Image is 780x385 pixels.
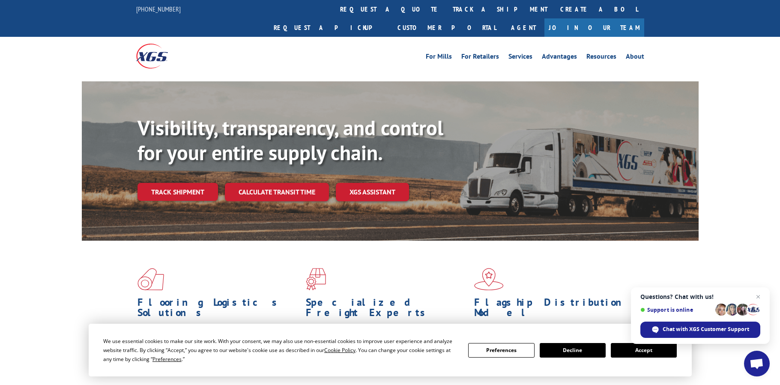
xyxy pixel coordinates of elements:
[474,322,632,342] span: Our agile distribution network gives you nationwide inventory management on demand.
[508,53,532,63] a: Services
[586,53,616,63] a: Resources
[137,183,218,201] a: Track shipment
[542,53,577,63] a: Advantages
[137,297,299,322] h1: Flooring Logistics Solutions
[640,322,760,338] span: Chat with XGS Customer Support
[544,18,644,37] a: Join Our Team
[306,322,468,360] p: From 123 overlength loads to delicate cargo, our experienced staff knows the best way to move you...
[474,297,636,322] h1: Flagship Distribution Model
[391,18,502,37] a: Customer Portal
[306,297,468,322] h1: Specialized Freight Experts
[267,18,391,37] a: Request a pickup
[152,355,182,363] span: Preferences
[137,268,164,290] img: xgs-icon-total-supply-chain-intelligence-red
[640,307,712,313] span: Support is online
[461,53,499,63] a: For Retailers
[103,337,458,364] div: We use essential cookies to make our site work. With your consent, we may also use non-essential ...
[502,18,544,37] a: Agent
[336,183,409,201] a: XGS ASSISTANT
[136,5,181,13] a: [PHONE_NUMBER]
[640,293,760,300] span: Questions? Chat with us!
[137,114,443,166] b: Visibility, transparency, and control for your entire supply chain.
[468,343,534,358] button: Preferences
[611,343,677,358] button: Accept
[89,324,692,376] div: Cookie Consent Prompt
[324,346,356,354] span: Cookie Policy
[306,268,326,290] img: xgs-icon-focused-on-flooring-red
[225,183,329,201] a: Calculate transit time
[137,322,299,352] span: As an industry carrier of choice, XGS has brought innovation and dedication to flooring logistics...
[744,351,770,376] a: Open chat
[540,343,606,358] button: Decline
[426,53,452,63] a: For Mills
[663,325,749,333] span: Chat with XGS Customer Support
[626,53,644,63] a: About
[474,268,504,290] img: xgs-icon-flagship-distribution-model-red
